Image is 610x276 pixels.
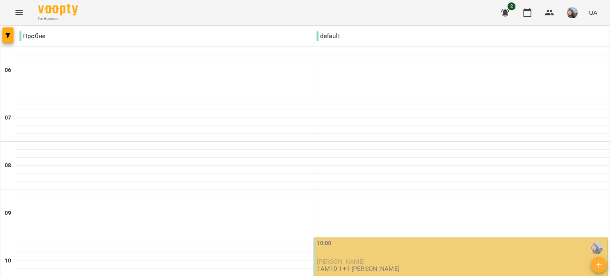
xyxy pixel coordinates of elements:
p: default [317,31,340,41]
button: UA [586,5,600,20]
span: [PERSON_NAME] [317,258,365,265]
span: UA [589,8,597,17]
span: For Business [38,16,78,21]
h6: 07 [5,114,11,122]
p: Пробне [19,31,45,41]
button: Створити урок [591,257,607,273]
label: 10:00 [317,239,332,248]
img: Крівенчук Анастасія Ігорівна [591,242,603,254]
img: bf9a92cc88290a008437499403f6dd0a.jpg [567,7,578,18]
p: 1АМ10 1+1 [PERSON_NAME] [317,265,400,272]
h6: 09 [5,209,11,218]
h6: 08 [5,161,11,170]
h6: 10 [5,257,11,265]
h6: 06 [5,66,11,75]
button: Menu [10,3,29,22]
img: Voopty Logo [38,4,78,15]
span: 2 [508,2,515,10]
